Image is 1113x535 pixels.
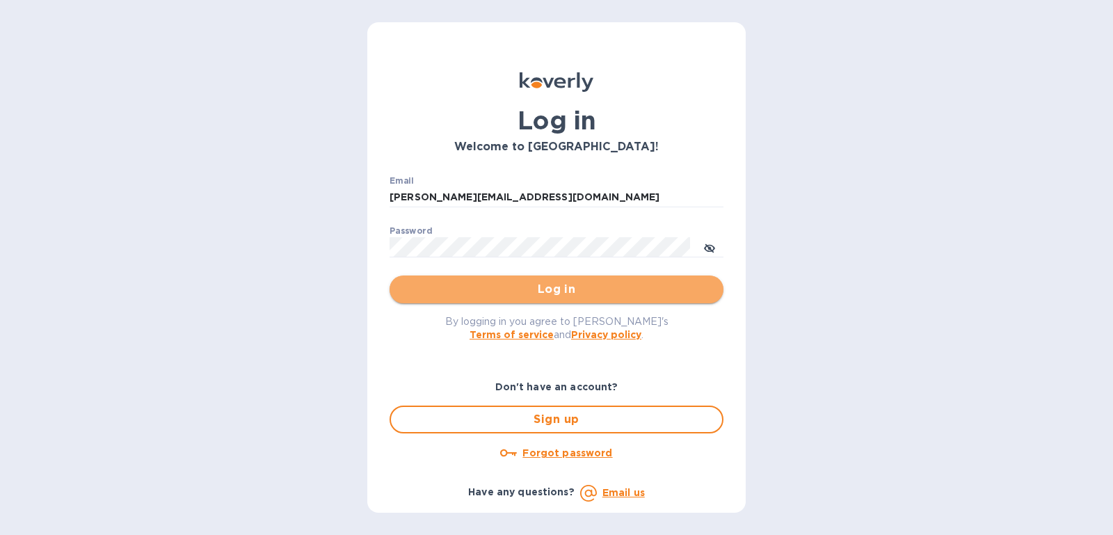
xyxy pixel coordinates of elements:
[390,276,723,303] button: Log in
[390,177,414,185] label: Email
[445,316,668,340] span: By logging in you agree to [PERSON_NAME]'s and .
[470,329,554,340] a: Terms of service
[696,233,723,261] button: toggle password visibility
[390,187,723,208] input: Enter email address
[402,411,711,428] span: Sign up
[390,227,432,235] label: Password
[390,141,723,154] h3: Welcome to [GEOGRAPHIC_DATA]!
[495,381,618,392] b: Don't have an account?
[571,329,641,340] a: Privacy policy
[390,106,723,135] h1: Log in
[390,406,723,433] button: Sign up
[520,72,593,92] img: Koverly
[401,281,712,298] span: Log in
[522,447,612,458] u: Forgot password
[602,487,645,498] a: Email us
[468,486,575,497] b: Have any questions?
